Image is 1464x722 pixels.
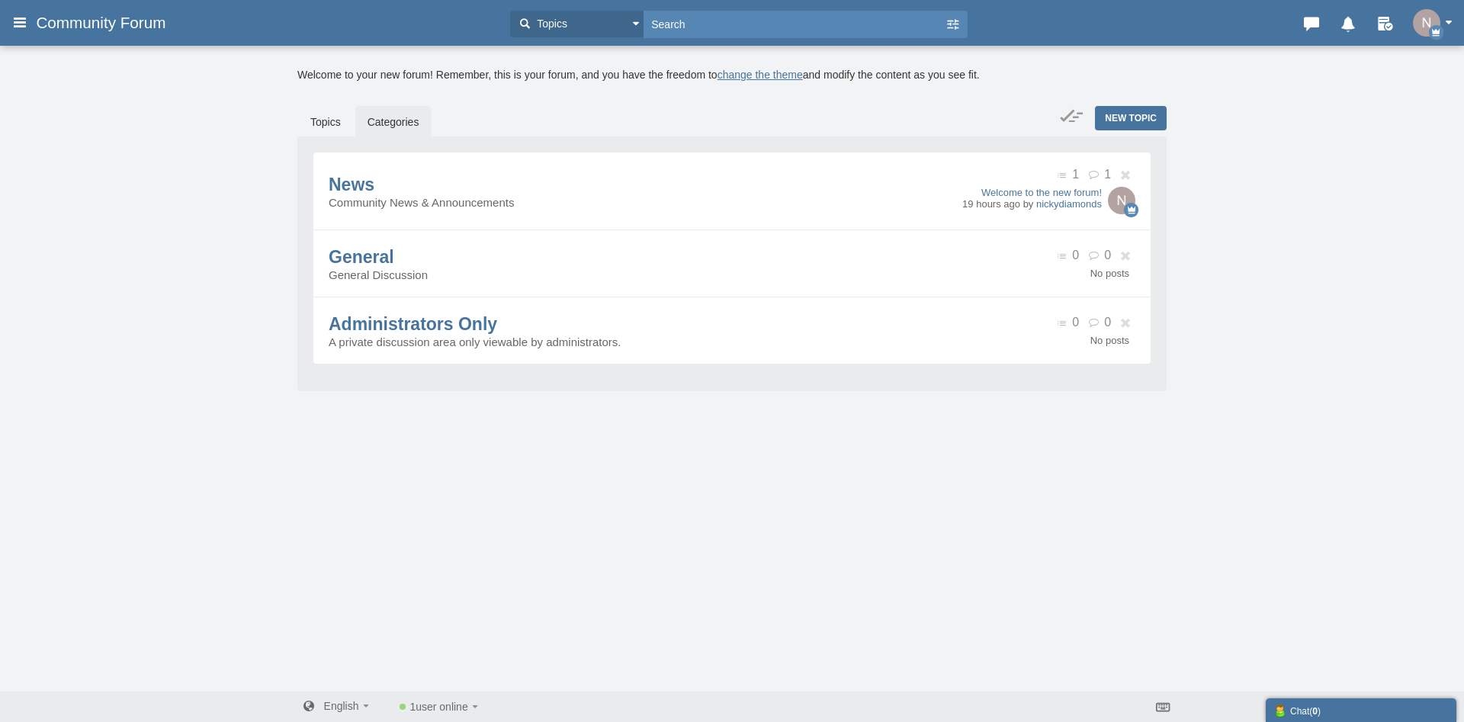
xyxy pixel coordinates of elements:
[962,187,1102,198] a: Welcome to the new forum!
[1072,249,1079,262] span: 0
[400,701,477,713] a: 1
[324,700,359,712] span: English
[416,701,468,713] span: user online
[329,175,374,194] a: News
[329,247,394,267] a: General
[36,9,177,37] a: Community Forum
[298,106,353,138] a: Topics
[1312,706,1318,717] strong: 0
[329,314,497,334] a: Administrators Only
[1095,106,1167,130] a: New Topic
[1104,249,1111,262] span: 0
[1105,113,1157,124] span: New Topic
[1273,702,1449,718] div: Chat
[1104,168,1111,181] span: 1
[1309,706,1321,717] span: ( )
[1108,187,1135,214] img: a3pLvQHxNYoevJGw5YebsLnRxYoevJGw5YebsLnRxYoevJGw5YebsLnRxYoevJGw5YebsLnRxYoevJGw5YebsLnRxYoevJGw5...
[1413,9,1440,37] img: a3pLvQHxNYoevJGw5YebsLnRxYoevJGw5YebsLnRxYoevJGw5YebsLnRxYoevJGw5YebsLnRxYoevJGw5YebsLnRxYoevJGw5...
[533,16,567,32] span: Topics
[36,14,177,32] span: Community Forum
[1104,316,1111,329] span: 0
[644,11,945,37] input: Search
[297,67,1167,83] div: Welcome to your new forum! Remember, this is your forum, and you have the freedom to and modify t...
[1072,168,1079,181] span: 1
[510,11,644,37] button: Topics
[1072,316,1079,329] span: 0
[355,106,432,138] a: Categories
[718,69,803,81] a: change the theme
[962,198,1020,210] time: 19 hours ago
[1036,198,1102,210] a: nickydiamonds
